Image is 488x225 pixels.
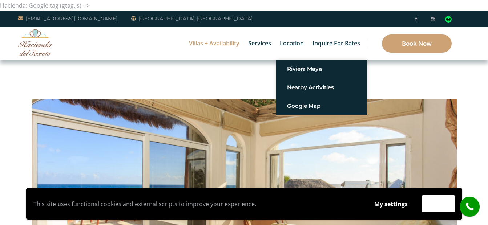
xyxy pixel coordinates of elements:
[445,16,452,22] img: Tripadvisor_logomark.svg
[18,14,117,23] a: [EMAIL_ADDRESS][DOMAIN_NAME]
[445,16,452,22] div: Read traveler reviews on Tripadvisor
[18,29,53,56] img: Awesome Logo
[287,99,356,112] a: Google Map
[309,27,364,60] a: Inquire for Rates
[185,27,243,60] a: Villas + Availability
[422,195,455,212] button: Accept
[287,62,356,75] a: Riviera Maya
[33,199,360,209] p: This site uses functional cookies and external scripts to improve your experience.
[367,196,415,212] button: My settings
[461,199,478,215] i: call
[131,14,253,23] a: [GEOGRAPHIC_DATA], [GEOGRAPHIC_DATA]
[276,27,307,60] a: Location
[382,34,452,53] a: Book Now
[287,81,356,94] a: Nearby Activities
[245,27,275,60] a: Services
[460,197,480,217] a: call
